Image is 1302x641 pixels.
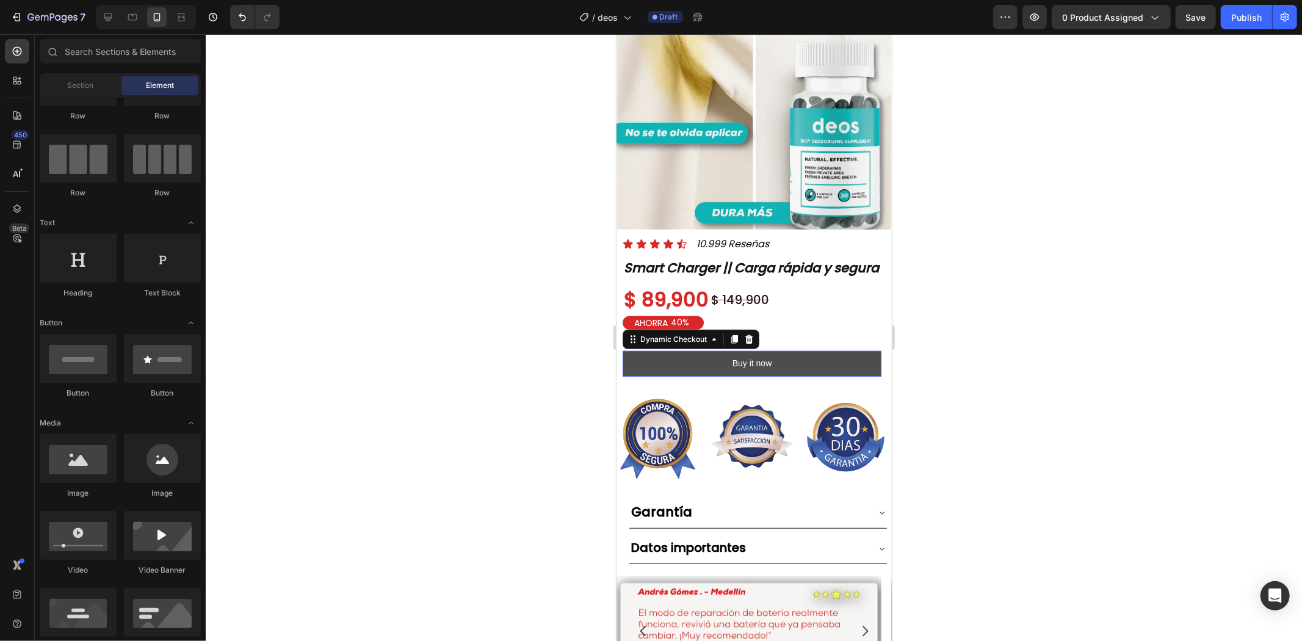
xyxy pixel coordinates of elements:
span: Button [40,317,62,328]
span: / [593,11,596,24]
span: 0 product assigned [1062,11,1143,24]
span: Section [68,80,94,91]
div: Button [124,388,201,399]
button: 0 product assigned [1052,5,1171,29]
div: 450 [12,130,29,140]
div: Open Intercom Messenger [1260,581,1290,610]
div: Row [40,187,117,198]
input: Search Sections & Elements [40,39,201,63]
div: Image [124,488,201,499]
div: Undo/Redo [230,5,280,29]
button: Carousel Next Arrow [231,580,266,614]
div: Row [40,110,117,121]
button: Save [1176,5,1216,29]
img: image_demo.jpg [275,542,540,629]
span: Element [146,80,174,91]
iframe: Design area [617,34,892,641]
div: Heading [40,288,117,299]
p: 7 [80,10,85,24]
div: Row [124,110,201,121]
div: Video Banner [124,565,201,576]
span: Toggle open [181,213,201,233]
div: Text Block [124,288,201,299]
div: Beta [9,223,29,233]
span: Toggle open [181,313,201,333]
button: 7 [5,5,91,29]
div: Button [40,388,117,399]
span: Save [1186,12,1206,23]
span: Text [40,217,55,228]
span: Media [40,418,61,429]
div: Row [124,187,201,198]
div: Video [40,565,117,576]
div: Publish [1231,11,1262,24]
span: deos [598,11,618,24]
div: Image [40,488,117,499]
span: Draft [660,12,678,23]
button: Carousel Back Arrow [10,580,44,614]
button: Publish [1221,5,1272,29]
span: Toggle open [181,413,201,433]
